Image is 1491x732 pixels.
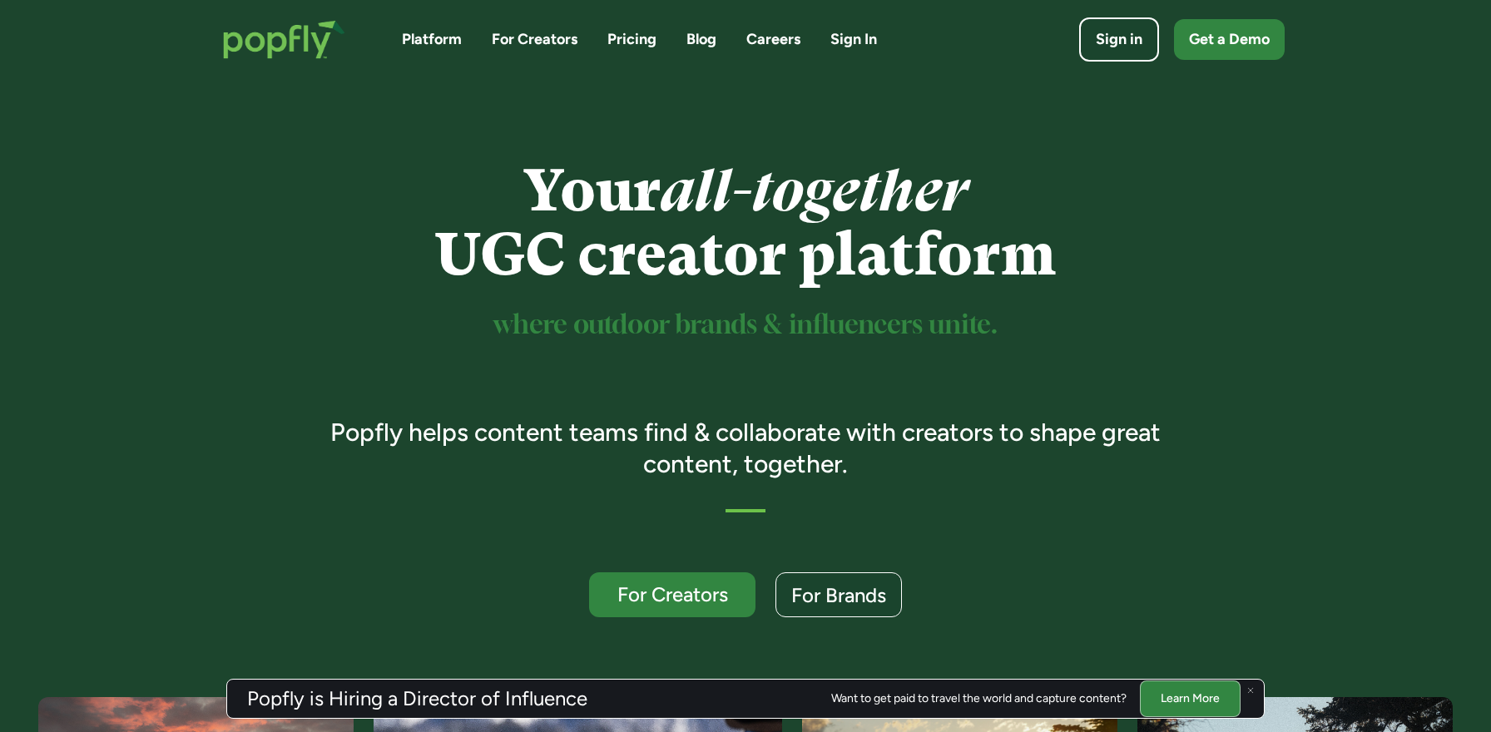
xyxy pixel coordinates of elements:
[746,29,800,50] a: Careers
[1096,29,1142,50] div: Sign in
[206,3,362,76] a: home
[791,585,886,606] div: For Brands
[1140,680,1241,716] a: Learn More
[661,157,968,225] em: all-together
[1174,19,1285,60] a: Get a Demo
[1079,17,1159,62] a: Sign in
[686,29,716,50] a: Blog
[307,159,1185,287] h1: Your UGC creator platform
[1189,29,1270,50] div: Get a Demo
[589,572,755,617] a: For Creators
[402,29,462,50] a: Platform
[830,29,877,50] a: Sign In
[604,584,741,605] div: For Creators
[607,29,656,50] a: Pricing
[492,29,577,50] a: For Creators
[247,689,587,709] h3: Popfly is Hiring a Director of Influence
[307,417,1185,479] h3: Popfly helps content teams find & collaborate with creators to shape great content, together.
[775,572,902,617] a: For Brands
[493,313,998,339] sup: where outdoor brands & influencers unite.
[831,692,1127,705] div: Want to get paid to travel the world and capture content?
